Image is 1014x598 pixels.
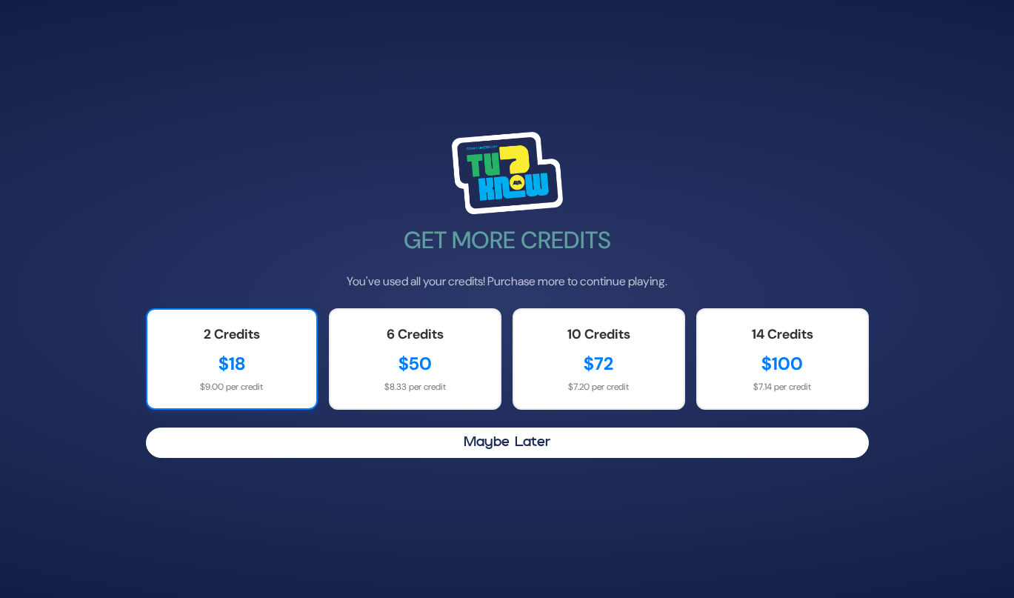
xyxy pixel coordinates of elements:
div: $7.14 per credit [713,380,853,393]
div: $8.33 per credit [345,380,485,393]
h2: Get More Credits [146,226,869,254]
div: $50 [345,351,485,377]
p: You've used all your credits! Purchase more to continue playing. [146,273,869,290]
div: 2 Credits [162,325,302,345]
img: Tournament Logo [452,132,563,215]
div: $100 [713,351,853,377]
button: Maybe Later [146,428,869,458]
div: $7.20 per credit [529,380,669,393]
div: $72 [529,351,669,377]
div: 14 Credits [713,325,853,345]
div: $9.00 per credit [162,380,302,393]
div: $18 [162,351,302,377]
div: 6 Credits [345,325,485,345]
div: 10 Credits [529,325,669,345]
